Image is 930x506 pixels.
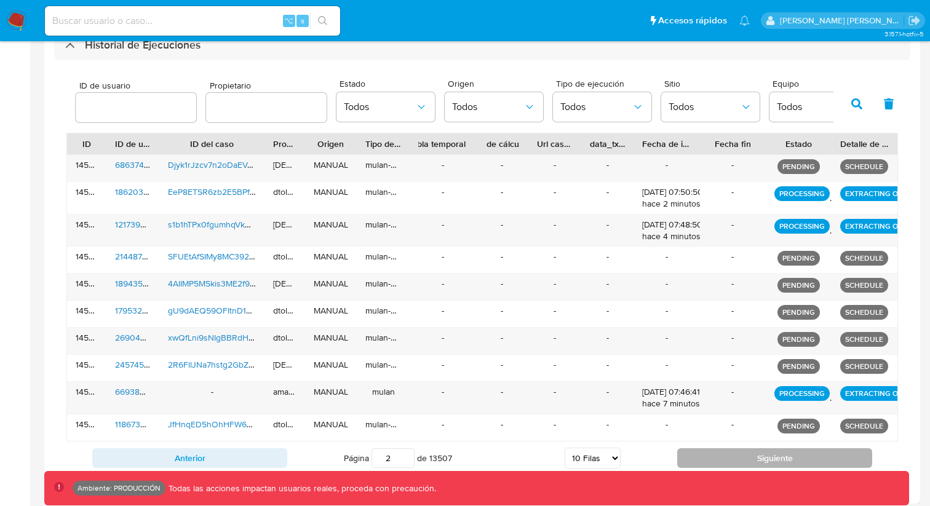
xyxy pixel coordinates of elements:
[45,13,340,29] input: Buscar usuario o caso...
[165,483,436,494] p: Todas las acciones impactan usuarios reales, proceda con precaución.
[884,29,924,39] span: 3.157.1-hotfix-5
[77,486,161,491] p: Ambiente: PRODUCCIÓN
[658,14,727,27] span: Accesos rápidos
[310,12,335,30] button: search-icon
[780,15,904,26] p: edwin.alonso@mercadolibre.com.co
[739,15,750,26] a: Notificaciones
[284,15,293,26] span: ⌥
[301,15,304,26] span: s
[908,14,921,27] a: Salir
